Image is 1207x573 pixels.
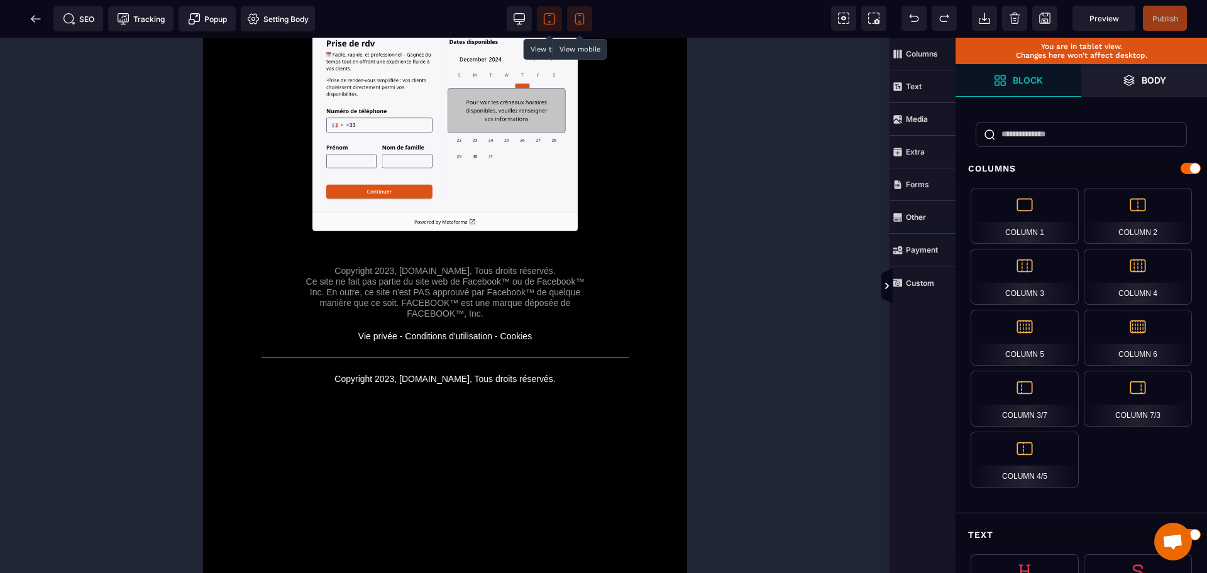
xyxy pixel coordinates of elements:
span: Seo meta data [53,6,103,31]
div: Column 4/5 [971,432,1079,488]
div: Mở cuộc trò chuyện [1154,523,1192,560]
strong: Custom [906,278,934,288]
span: Create Alert Modal [179,6,236,31]
span: Preview [1089,14,1119,23]
strong: Payment [906,245,938,254]
div: Column 5 [971,310,1079,366]
span: Tracking code [108,6,174,31]
div: Column 3/7 [971,371,1079,427]
span: View mobile [567,6,592,31]
span: Back [23,6,48,31]
strong: Block [1013,75,1043,85]
text: Vie privée - Conditions d'utilisation - Cookies [97,290,387,307]
div: Column 6 [1084,310,1192,366]
span: Save [1032,6,1057,31]
p: You are in tablet view. [962,42,1201,51]
strong: Media [906,114,928,124]
span: Save [1143,6,1187,31]
span: Open Layers [1081,64,1207,97]
span: Payment [890,234,956,266]
span: Forms [890,168,956,201]
span: Custom Block [890,266,956,299]
span: View components [831,6,856,31]
span: View desktop [507,6,532,31]
div: Text [956,523,1207,547]
div: Column 7/3 [1084,371,1192,427]
span: Publish [1152,14,1178,23]
span: SEO [63,13,94,25]
span: Text [890,70,956,103]
span: Tracking [117,13,165,25]
div: Column 1 [971,188,1079,244]
strong: Text [906,82,922,91]
span: Clear [1002,6,1027,31]
div: Columns [956,157,1207,180]
text: Copyright 2023, [DOMAIN_NAME], Tous droits réservés. [97,333,387,349]
div: Column 2 [1084,188,1192,244]
text: Copyright 2023, [DOMAIN_NAME], Tous droits réservés. Ce site ne fait pas partie du site web de Fa... [97,225,387,284]
p: Changes here won't affect desktop. [962,51,1201,60]
strong: Other [906,212,926,222]
span: Preview [1072,6,1135,31]
span: Other [890,201,956,234]
span: Columns [890,38,956,70]
span: Open Import Webpage [972,6,997,31]
strong: Body [1142,75,1166,85]
span: Popup [188,13,227,25]
span: Undo [901,6,927,31]
div: Column 4 [1084,249,1192,305]
span: Extra [890,136,956,168]
span: Open Blocks [956,64,1081,97]
span: View tablet [537,6,562,31]
span: Screenshot [861,6,886,31]
strong: Extra [906,147,925,156]
span: Toggle Views [956,268,968,305]
strong: Forms [906,180,929,189]
span: Favicon [241,6,315,31]
span: Redo [932,6,957,31]
div: Column 3 [971,249,1079,305]
strong: Columns [906,49,938,58]
span: Media [890,103,956,136]
span: Setting Body [247,13,309,25]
